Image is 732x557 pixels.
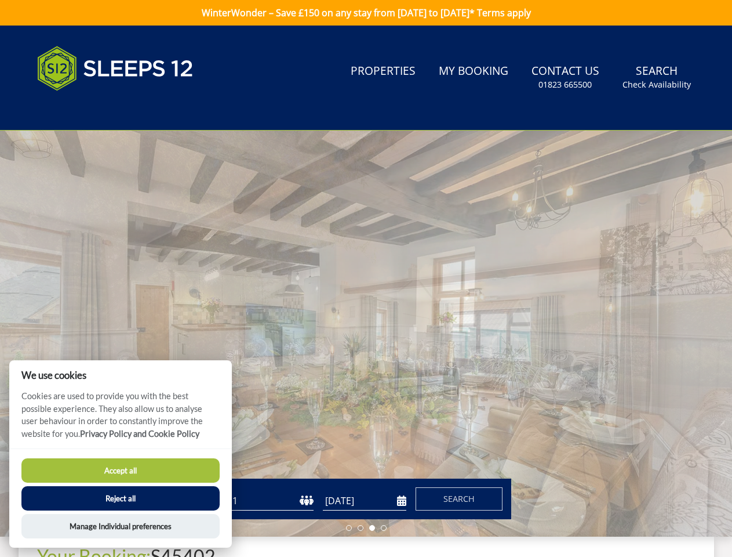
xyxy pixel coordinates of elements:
[37,39,194,97] img: Sleeps 12
[9,390,232,449] p: Cookies are used to provide you with the best possible experience. They also allow us to analyse ...
[21,486,220,511] button: Reject all
[434,59,513,85] a: My Booking
[416,487,502,511] button: Search
[21,458,220,483] button: Accept all
[443,493,475,504] span: Search
[323,491,406,511] input: Arrival Date
[21,514,220,538] button: Manage Individual preferences
[31,104,153,114] iframe: Customer reviews powered by Trustpilot
[346,59,420,85] a: Properties
[538,79,592,91] small: 01823 665500
[9,370,232,381] h2: We use cookies
[80,429,199,439] a: Privacy Policy and Cookie Policy
[622,79,691,91] small: Check Availability
[527,59,604,96] a: Contact Us01823 665500
[618,59,695,96] a: SearchCheck Availability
